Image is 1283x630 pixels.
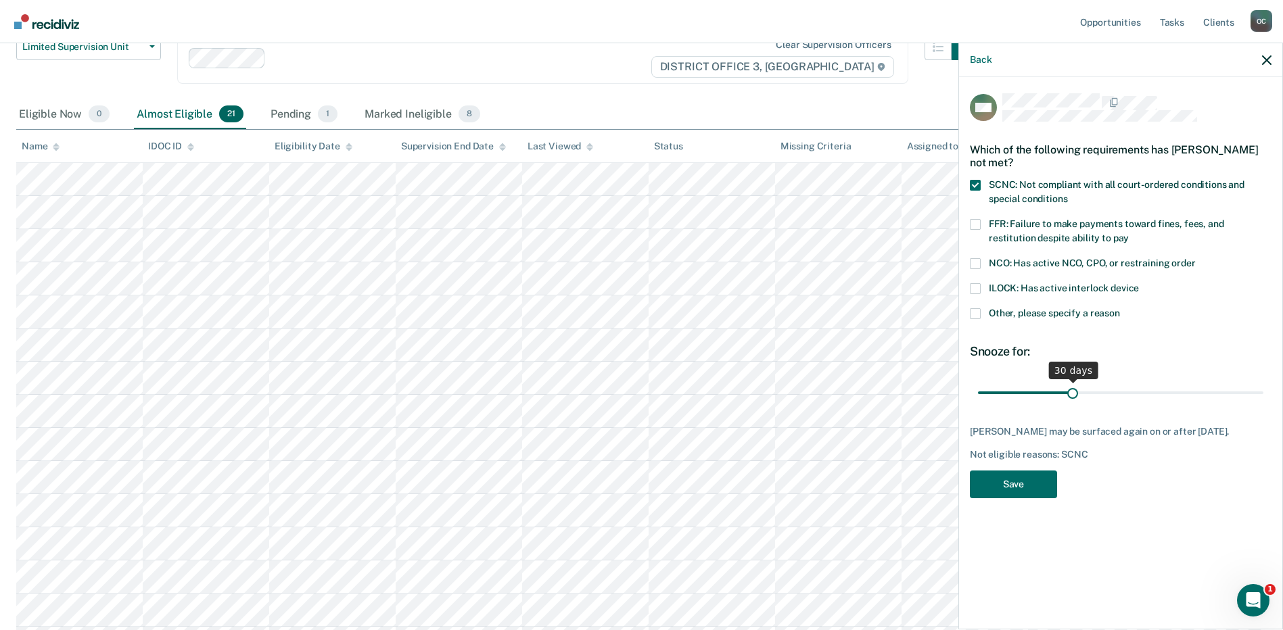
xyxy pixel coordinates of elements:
div: Missing Criteria [780,141,852,152]
span: 0 [89,105,110,123]
span: ILOCK: Has active interlock device [989,283,1139,293]
span: 1 [318,105,337,123]
span: NCO: Has active NCO, CPO, or restraining order [989,258,1196,268]
div: Name [22,141,60,152]
img: Recidiviz [14,14,79,29]
span: SCNC: Not compliant with all court-ordered conditions and special conditions [989,179,1244,204]
span: Limited Supervision Unit [22,41,144,53]
div: Which of the following requirements has [PERSON_NAME] not met? [970,132,1272,180]
div: Almost Eligible [134,100,246,130]
div: Last Viewed [528,141,593,152]
span: 8 [459,105,480,123]
div: Snooze for: [970,344,1272,359]
div: Status [654,141,683,152]
span: Other, please specify a reason [989,308,1120,318]
div: O C [1251,10,1272,32]
div: Assigned to [907,141,971,152]
span: 21 [219,105,243,123]
div: Not eligible reasons: SCNC [970,449,1272,460]
span: FFR: Failure to make payments toward fines, fees, and restitution despite ability to pay [989,218,1224,243]
div: IDOC ID [148,141,194,152]
div: Pending [268,100,340,130]
button: Save [970,470,1057,498]
div: Supervision End Date [401,141,506,152]
div: Eligibility Date [275,141,352,152]
div: 30 days [1049,362,1098,379]
button: Profile dropdown button [1251,10,1272,32]
button: Back [970,54,992,66]
span: DISTRICT OFFICE 3, [GEOGRAPHIC_DATA] [651,56,894,78]
span: 1 [1265,584,1276,595]
iframe: Intercom live chat [1237,584,1269,616]
div: Clear supervision officers [776,39,891,51]
div: Marked Ineligible [362,100,483,130]
div: [PERSON_NAME] may be surfaced again on or after [DATE]. [970,426,1272,437]
div: Eligible Now [16,100,112,130]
